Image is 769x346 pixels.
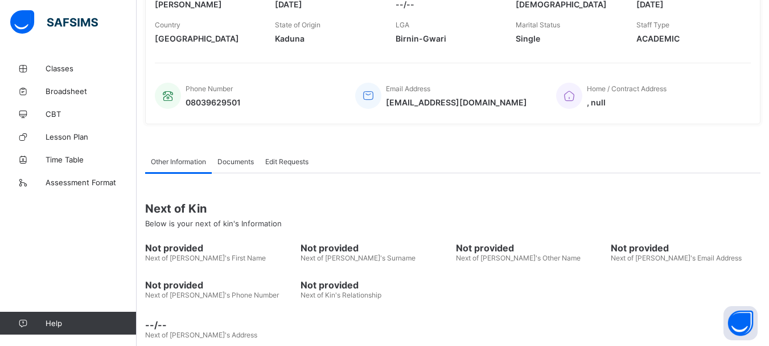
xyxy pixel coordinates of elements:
span: --/-- [145,319,760,331]
span: Documents [217,157,254,166]
span: [GEOGRAPHIC_DATA] [155,34,258,43]
span: Lesson Plan [46,132,137,141]
span: Birnin-Gwari [396,34,499,43]
span: Not provided [611,242,760,254]
span: Time Table [46,155,137,164]
span: LGA [396,21,409,29]
span: Next of [PERSON_NAME]'s Address [145,331,257,339]
span: Help [46,319,136,328]
span: Not provided [456,242,606,254]
span: Staff Type [636,21,669,29]
span: Not provided [145,279,295,291]
span: State of Origin [275,21,320,29]
button: Open asap [723,306,758,340]
span: Other Information [151,157,206,166]
span: Next of [PERSON_NAME]'s First Name [145,254,266,262]
span: Next of [PERSON_NAME]'s Phone Number [145,291,279,299]
span: Classes [46,64,137,73]
span: Single [516,34,619,43]
span: Edit Requests [265,157,309,166]
span: Not provided [145,242,295,254]
span: Broadsheet [46,87,137,96]
span: Home / Contract Address [587,84,667,93]
span: Next of [PERSON_NAME]'s Other Name [456,254,581,262]
span: Country [155,21,180,29]
span: Email Address [386,84,430,93]
span: Not provided [301,242,450,254]
img: safsims [10,10,98,34]
span: Next of [PERSON_NAME]'s Email Address [611,254,742,262]
span: CBT [46,109,137,119]
span: Next of Kin's Relationship [301,291,381,299]
span: Phone Number [186,84,233,93]
span: Next of [PERSON_NAME]'s Surname [301,254,416,262]
span: 08039629501 [186,97,241,107]
span: Assessment Format [46,178,137,187]
span: Below is your next of kin's Information [145,219,282,228]
span: Next of Kin [145,202,760,215]
span: Marital Status [516,21,560,29]
span: Kaduna [275,34,378,43]
span: ACADEMIC [636,34,739,43]
span: [EMAIL_ADDRESS][DOMAIN_NAME] [386,97,527,107]
span: Not provided [301,279,450,291]
span: , null [587,97,667,107]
